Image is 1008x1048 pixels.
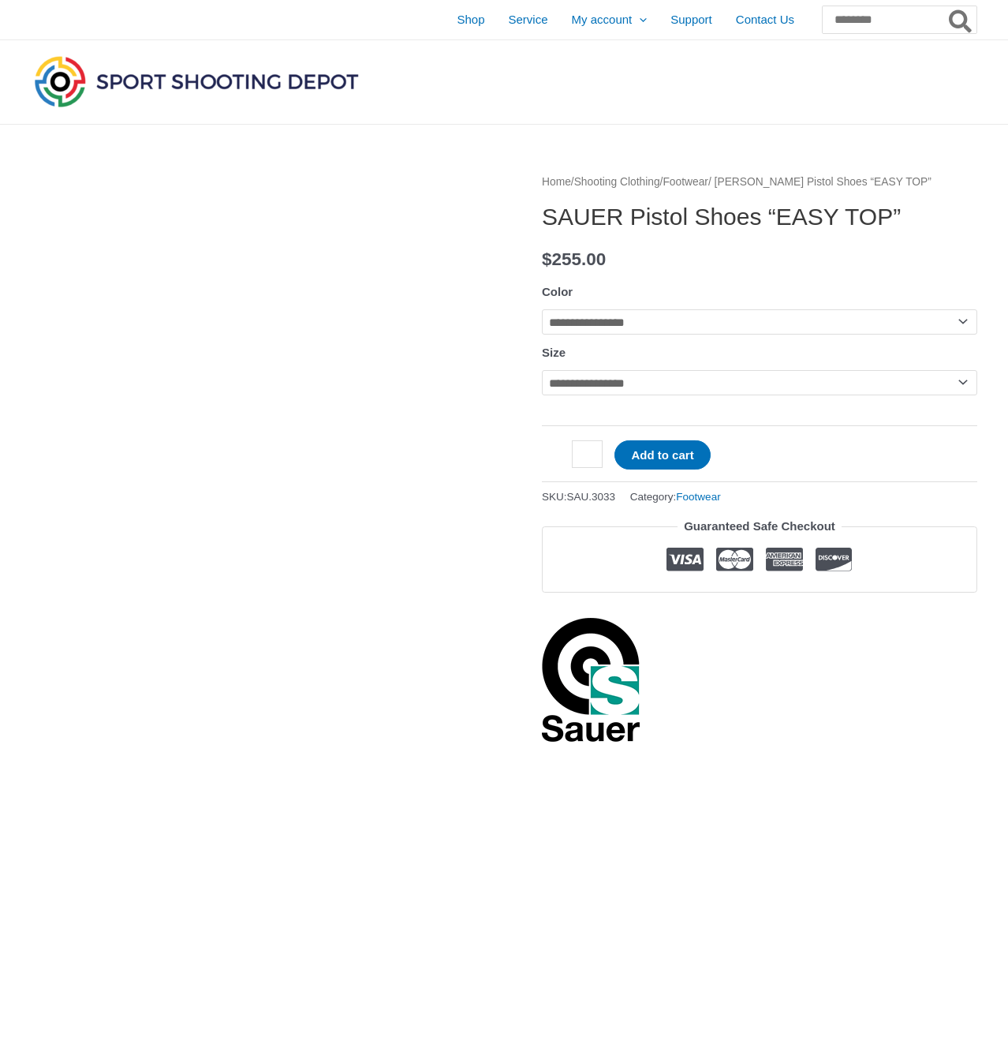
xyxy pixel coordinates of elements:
span: $ [542,249,552,269]
h1: SAUER Pistol Shoes “EASY TOP” [542,203,977,231]
span: Category: [630,487,721,507]
a: Footwear [663,176,708,188]
a: Home [542,176,571,188]
span: SAU.3033 [567,491,616,503]
a: Sauer Shooting Sportswear [542,616,640,743]
img: Sport Shooting Depot [31,52,362,110]
button: Add to cart [614,440,710,470]
label: Size [542,346,566,359]
button: Search [946,6,976,33]
a: Footwear [676,491,720,503]
nav: Breadcrumb [542,172,977,193]
span: SKU: [542,487,615,507]
input: Product quantity [572,440,603,468]
legend: Guaranteed Safe Checkout [678,515,842,537]
bdi: 255.00 [542,249,606,269]
label: Color [542,285,573,298]
a: Shooting Clothing [574,176,660,188]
